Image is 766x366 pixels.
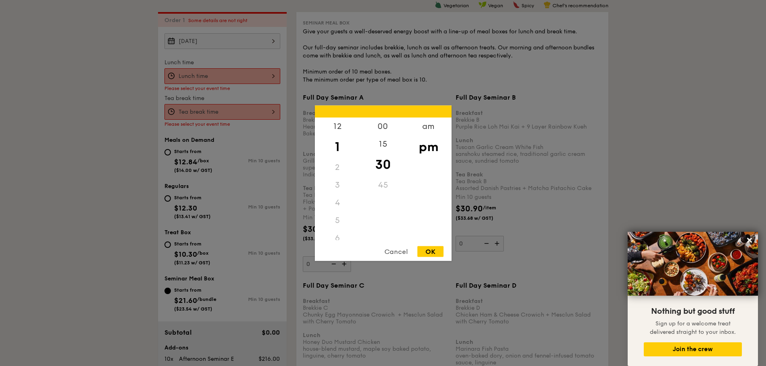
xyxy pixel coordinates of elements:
div: 2 [315,158,360,176]
button: Close [743,234,756,247]
div: 00 [360,117,406,135]
div: am [406,117,451,135]
div: Cancel [376,246,416,257]
div: 15 [360,135,406,153]
div: pm [406,135,451,158]
div: 4 [315,194,360,211]
div: 12 [315,117,360,135]
span: Sign up for a welcome treat delivered straight to your inbox. [650,320,736,335]
div: OK [417,246,444,257]
div: 3 [315,176,360,194]
div: 5 [315,211,360,229]
span: Nothing but good stuff [651,307,735,316]
button: Join the crew [644,342,742,356]
div: 1 [315,135,360,158]
div: 30 [360,153,406,176]
div: 45 [360,176,406,194]
div: 6 [315,229,360,247]
img: DSC07876-Edit02-Large.jpeg [628,232,758,296]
